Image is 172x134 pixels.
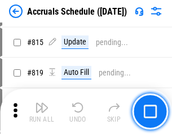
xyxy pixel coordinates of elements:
div: pending... [99,69,131,77]
img: Settings menu [149,5,163,18]
span: # 815 [27,38,43,47]
img: Support [135,7,144,16]
img: Main button [143,105,157,118]
div: Update [61,35,89,49]
div: Auto Fill [61,66,91,79]
div: Accruals Schedule ([DATE]) [27,6,127,17]
img: Back [9,5,23,18]
div: pending... [96,38,128,47]
span: # 819 [27,68,43,77]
